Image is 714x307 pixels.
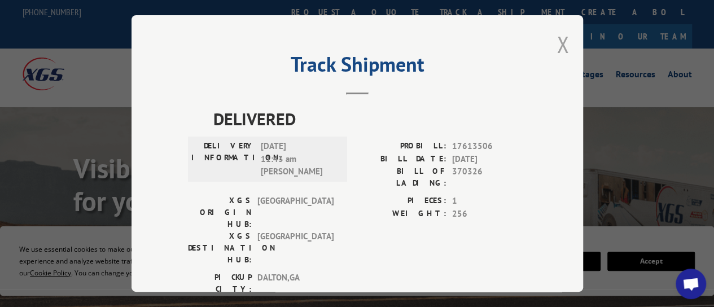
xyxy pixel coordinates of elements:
span: 17613506 [452,140,527,153]
label: PROBILL: [357,140,446,153]
span: 1 [452,195,527,208]
label: BILL DATE: [357,153,446,166]
span: DELIVERED [213,106,527,131]
label: WEIGHT: [357,208,446,221]
label: DELIVERY INFORMATION: [191,140,255,178]
button: Close modal [557,29,569,59]
span: [DATE] [452,153,527,166]
div: Open chat [676,269,706,299]
span: [GEOGRAPHIC_DATA] [257,230,334,266]
span: 256 [452,208,527,221]
span: [DATE] 11:43 am [PERSON_NAME] [261,140,337,178]
label: BILL OF LADING: [357,165,446,189]
span: 370326 [452,165,527,189]
label: XGS ORIGIN HUB: [188,195,252,230]
h2: Track Shipment [188,56,527,78]
span: [GEOGRAPHIC_DATA] [257,195,334,230]
label: PIECES: [357,195,446,208]
label: PICKUP CITY: [188,271,252,295]
label: XGS DESTINATION HUB: [188,230,252,266]
span: DALTON , GA [257,271,334,295]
